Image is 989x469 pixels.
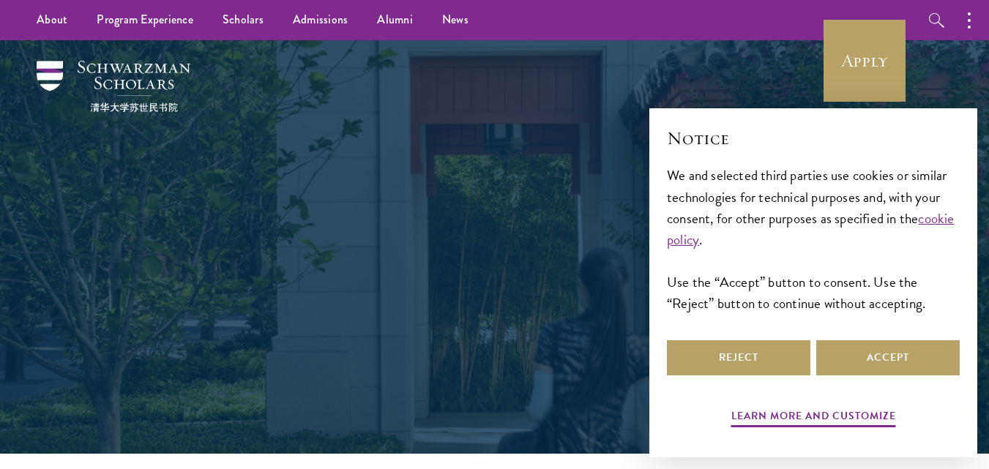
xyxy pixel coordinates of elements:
[502,290,517,318] sup: st
[667,126,960,151] h2: Notice
[667,340,810,375] button: Reject
[816,340,960,375] button: Accept
[37,61,190,112] img: Schwarzman Scholars
[824,20,906,102] a: Apply
[731,407,896,429] button: Learn more and customize
[667,208,955,250] a: cookie policy
[667,165,960,313] div: We and selected third parties use cookies or similar technologies for technical purposes and, wit...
